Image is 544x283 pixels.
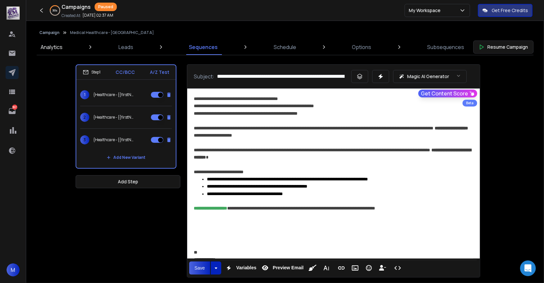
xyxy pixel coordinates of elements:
[274,43,296,51] p: Schedule
[473,41,534,54] button: Resume Campaign
[41,43,63,51] p: Analytics
[93,115,135,120] p: {Healthcare - {{firstName}} | Healthcare Platforms - {{firstName}} | Prices and Packages - {{firs...
[39,30,60,35] button: Campaign
[478,4,533,17] button: Get Free Credits
[76,64,176,169] li: Step1CC/BCCA/Z Test1{Healthcare - {{firstName}} | Healthcare Platforms - {{firstName}} | Prices a...
[185,39,222,55] a: Sequences
[349,261,361,275] button: Insert Image (⌘P)
[271,265,305,271] span: Preview Email
[95,3,117,11] div: Paused
[76,175,180,188] button: Add Step
[235,265,258,271] span: Variables
[118,43,133,51] p: Leads
[407,73,449,80] p: Magic AI Generator
[352,43,371,51] p: Options
[83,69,100,75] div: Step 1
[189,43,218,51] p: Sequences
[62,13,81,18] p: Created At:
[348,39,375,55] a: Options
[7,7,20,20] img: logo
[93,137,135,142] p: {Healthcare - {{firstName}} | Healthcare Platforms - {{firstName}} | Prices and Packages - {{firs...
[194,73,214,80] p: Subject:
[37,39,66,55] a: Analytics
[335,261,348,275] button: Insert Link (⌘K)
[101,151,151,164] button: Add New Variant
[80,113,89,122] span: 2
[80,135,89,144] span: 3
[270,39,300,55] a: Schedule
[116,69,135,75] p: CC/BCC
[115,39,137,55] a: Leads
[423,39,468,55] a: Subsequences
[82,13,113,18] p: [DATE] 02:37 AM
[492,7,528,14] p: Get Free Credits
[259,261,305,275] button: Preview Email
[320,261,333,275] button: More Text
[80,90,89,99] span: 1
[6,105,19,118] a: 367
[427,43,464,51] p: Subsequences
[376,261,389,275] button: Insert Unsubscribe Link
[391,261,404,275] button: Code View
[409,7,443,14] p: My Workspace
[62,3,91,11] h1: Campaigns
[393,70,467,83] button: Magic AI Generator
[418,90,477,97] button: Get Content Score
[462,100,477,107] div: Beta
[223,261,258,275] button: Variables
[53,8,58,12] p: 36 %
[520,260,536,276] div: Open Intercom Messenger
[150,69,169,75] p: A/Z Test
[306,261,319,275] button: Clean HTML
[93,92,135,97] p: {Healthcare - {{firstName}} | Healthcare Platforms - {{firstName}} | Prices and Packages - {{firs...
[189,261,210,275] button: Save
[12,105,17,110] p: 367
[7,263,20,276] button: M
[363,261,375,275] button: Emoticons
[70,30,154,35] p: Medical Healthcare - [GEOGRAPHIC_DATA]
